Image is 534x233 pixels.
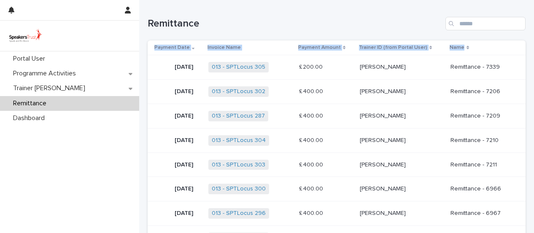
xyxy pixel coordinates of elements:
[148,128,526,153] tr: [DATE]013 - SPTLocus 304 £ 400.00£ 400.00 [PERSON_NAME][PERSON_NAME] Remittance - 7210Remittance ...
[299,111,325,120] p: £ 400.00
[299,135,325,144] p: £ 400.00
[360,160,407,169] p: [PERSON_NAME]
[299,184,325,193] p: £ 400.00
[154,43,190,52] p: Payment Date
[450,62,502,71] p: Remittance - 7339
[175,161,193,169] p: [DATE]
[10,55,52,63] p: Portal User
[148,153,526,177] tr: [DATE]013 - SPTLocus 303 £ 400.00£ 400.00 [PERSON_NAME][PERSON_NAME] Remittance - 7211Remittance ...
[175,112,193,120] p: [DATE]
[445,17,526,30] input: Search
[7,27,44,44] img: UVamC7uQTJC0k9vuxGLS
[10,114,51,122] p: Dashboard
[299,86,325,95] p: £ 400.00
[450,160,499,169] p: Remittance - 7211
[359,43,427,52] p: Trainer ID (from Portal User)
[299,160,325,169] p: £ 400.00
[175,137,193,144] p: [DATE]
[212,185,266,193] a: 013 - SPTLocus 300
[360,135,407,144] p: [PERSON_NAME]
[450,135,500,144] p: Remittance - 7210
[148,104,526,128] tr: [DATE]013 - SPTLocus 287 £ 400.00£ 400.00 [PERSON_NAME][PERSON_NAME] Remittance - 7209Remittance ...
[450,184,503,193] p: Remittance - 6966
[450,208,502,217] p: Remittance - 6967
[148,55,526,80] tr: [DATE]013 - SPTLocus 305 £ 200.00£ 200.00 [PERSON_NAME][PERSON_NAME] Remittance - 7339Remittance ...
[360,86,407,95] p: [PERSON_NAME]
[148,177,526,201] tr: [DATE]013 - SPTLocus 300 £ 400.00£ 400.00 [PERSON_NAME][PERSON_NAME] Remittance - 6966Remittance ...
[360,111,407,120] p: [PERSON_NAME]
[175,64,193,71] p: [DATE]
[450,43,464,52] p: Name
[175,88,193,95] p: [DATE]
[10,84,92,92] p: Trainer [PERSON_NAME]
[212,88,265,95] a: 013 - SPTLocus 302
[212,210,266,217] a: 013 - SPTLocus 296
[148,201,526,226] tr: [DATE]013 - SPTLocus 296 £ 400.00£ 400.00 [PERSON_NAME][PERSON_NAME] Remittance - 6967Remittance ...
[298,43,341,52] p: Payment Amount
[10,99,53,107] p: Remittance
[450,86,502,95] p: Remittance - 7206
[175,210,193,217] p: [DATE]
[299,208,325,217] p: £ 400.00
[212,64,265,71] a: 013 - SPTLocus 305
[360,62,407,71] p: [PERSON_NAME]
[360,208,407,217] p: [PERSON_NAME]
[212,137,266,144] a: 013 - SPTLocus 304
[175,185,193,193] p: [DATE]
[360,184,407,193] p: [PERSON_NAME]
[208,43,241,52] p: Invoice Name
[10,70,83,78] p: Programme Activities
[148,18,442,30] h1: Remittance
[212,112,265,120] a: 013 - SPTLocus 287
[299,62,324,71] p: £ 200.00
[212,161,265,169] a: 013 - SPTLocus 303
[450,111,502,120] p: Remittance - 7209
[148,80,526,104] tr: [DATE]013 - SPTLocus 302 £ 400.00£ 400.00 [PERSON_NAME][PERSON_NAME] Remittance - 7206Remittance ...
